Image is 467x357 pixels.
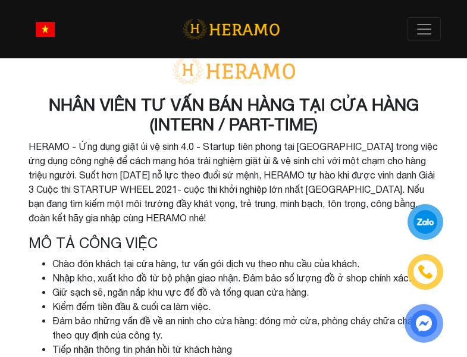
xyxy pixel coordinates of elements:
li: Nhập kho, xuất kho đồ từ bộ phận giao nhận. Đảm bảo số lượng đồ ở shop chính xác. [52,271,439,285]
p: HERAMO - Ứng dụng giặt ủi vệ sinh 4.0 - Startup tiên phong tại [GEOGRAPHIC_DATA] trong việc ứng d... [29,139,439,225]
img: logo [183,17,280,42]
h3: NHÂN VIÊN TƯ VẤN BÁN HÀNG TẠI CỬA HÀNG (INTERN / PART-TIME) [29,95,439,134]
img: logo-with-text.png [168,57,299,85]
li: Giữ sạch sẽ, ngăn nắp khu vực để đồ và tổng quan cửa hàng. [52,285,439,299]
li: Tiếp nhận thông tin phản hồi từ khách hàng [52,342,439,356]
h4: Mô tả công việc [29,234,439,252]
li: Đảm bảo những vấn đề về an ninh cho cửa hàng: đóng mở cửa, phòng cháy chữa cháy,... theo quy định... [52,314,439,342]
a: phone-icon [409,256,441,288]
li: Chào đón khách tại cửa hàng, tư vấn gói dịch vụ theo nhu cầu của khách. [52,256,439,271]
li: Kiểm đếm tiền đầu & cuối ca làm việc. [52,299,439,314]
img: vn-flag.png [36,22,55,37]
img: phone-icon [417,264,434,280]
